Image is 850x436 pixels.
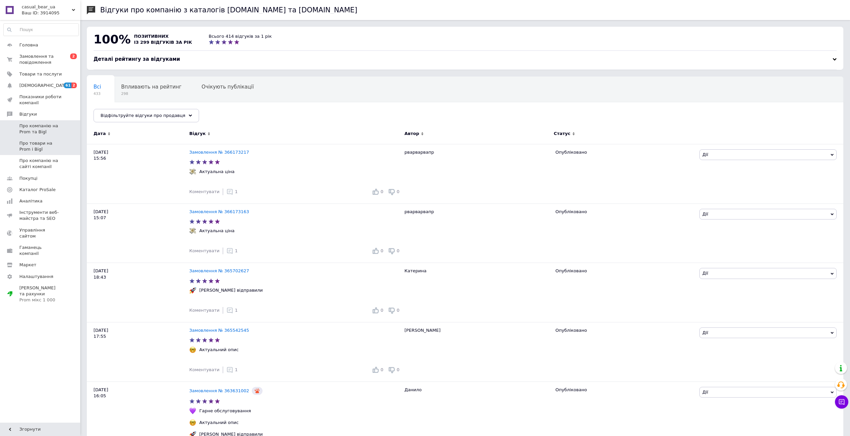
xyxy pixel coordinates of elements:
div: рварварвапр [401,203,552,263]
a: Замовлення № 365542545 [189,328,249,333]
span: 0 [380,189,383,194]
div: Гарне обслуговування [198,408,252,414]
span: 61 [64,83,71,88]
a: Замовлення № 366173163 [189,209,249,214]
span: Опубліковані без комен... [94,109,161,115]
span: Дії [702,330,708,335]
span: Впливають на рейтинг [121,84,182,90]
span: 1 [235,367,237,372]
span: 0 [397,367,399,372]
span: із 299 відгуків за рік [134,40,192,45]
span: Дії [702,152,708,157]
div: Коментувати [189,307,219,313]
div: [DATE] 15:56 [87,144,189,203]
span: 100% [94,32,131,46]
span: Інструменти веб-майстра та SEO [19,209,62,222]
div: Актуальний опис [198,347,240,353]
span: Коментувати [189,308,219,313]
span: Товари та послуги [19,71,62,77]
img: :nerd_face: [189,346,196,353]
span: Про товари на Prom і Bigl [19,140,62,152]
div: Опубліковано [555,268,694,274]
div: Опубліковано [555,209,694,215]
span: 0 [380,248,383,253]
input: Пошук [4,24,78,36]
div: Опубліковано [555,327,694,333]
span: Очікують публікації [202,84,254,90]
span: 298 [121,91,182,96]
span: Аналітика [19,198,42,204]
div: [DATE] 18:43 [87,263,189,322]
a: Замовлення № 363631002 [189,388,249,393]
div: 1 [226,307,237,314]
span: Покупці [19,175,37,181]
div: Опубліковані без коментаря [87,102,175,128]
div: [DATE] 15:07 [87,203,189,263]
span: Коментувати [189,189,219,194]
span: 2 [70,53,77,59]
h1: Відгуки про компанію з каталогів [DOMAIN_NAME] та [DOMAIN_NAME] [100,6,357,14]
div: [PERSON_NAME] [401,322,552,382]
span: Про компанію на сайті компанії [19,158,62,170]
div: Актуальний опис [198,420,240,426]
span: 0 [397,248,399,253]
div: 1 [226,248,237,254]
span: 433 [94,91,101,96]
div: 1 [226,367,237,373]
span: Деталі рейтингу за відгуками [94,56,180,62]
img: :money_with_wings: [189,168,196,175]
span: 0 [397,308,399,313]
a: Замовлення № 365702627 [189,268,249,273]
span: Автор [404,131,419,137]
span: Відгуки [19,111,37,117]
span: Показники роботи компанії [19,94,62,106]
span: Відгук [189,131,206,137]
div: Актуальна ціна [198,169,236,175]
img: :money_with_wings: [189,228,196,234]
span: casual_bear_ua [22,4,72,10]
span: 1 [235,248,237,253]
span: 0 [397,189,399,194]
span: Про компанію на Prom та Bigl [19,123,62,135]
span: позитивних [134,34,169,39]
span: Всі [94,84,101,90]
div: Деталі рейтингу за відгуками [94,56,837,63]
span: Гаманець компанії [19,245,62,257]
span: Статус [554,131,570,137]
span: Головна [19,42,38,48]
div: 1 [226,188,237,195]
div: [PERSON_NAME] відправили [198,287,265,293]
span: Відфільтруйте відгуки про продавця [101,113,185,118]
span: 1 [235,308,237,313]
span: Дата [94,131,106,137]
div: Всього 414 відгуків за 1 рік [209,33,272,39]
button: Чат з покупцем [835,395,848,409]
div: Опубліковано [555,387,694,393]
div: Коментувати [189,367,219,373]
div: Ваш ID: 3914095 [22,10,80,16]
div: рварварвапр [401,144,552,203]
span: 0 [380,367,383,372]
span: Налаштування [19,274,53,280]
span: Замовлення та повідомлення [19,53,62,65]
div: Катерина [401,263,552,322]
div: [DATE] 17:55 [87,322,189,382]
span: Коментувати [189,367,219,372]
div: Коментувати [189,189,219,195]
div: Опубліковано [555,149,694,155]
span: 1 [235,189,237,194]
span: 2 [71,83,77,88]
span: [PERSON_NAME] та рахунки [19,285,62,303]
span: [DEMOGRAPHIC_DATA] [19,83,69,89]
div: Коментувати [189,248,219,254]
span: Маркет [19,262,36,268]
img: :rocket: [189,287,196,294]
span: 0 [380,308,383,313]
a: Замовлення № 366173217 [189,150,249,155]
span: Дії [702,211,708,216]
div: Prom мікс 1 000 [19,297,62,303]
span: Дії [702,390,708,395]
div: Актуальна ціна [198,228,236,234]
span: Управління сайтом [19,227,62,239]
span: Дії [702,271,708,276]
